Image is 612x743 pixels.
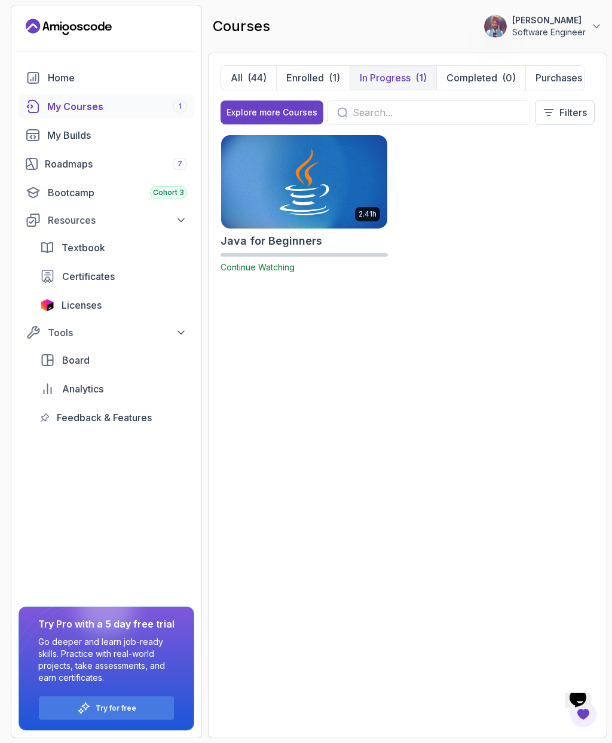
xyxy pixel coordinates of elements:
[62,298,102,312] span: Licenses
[512,26,586,38] p: Software Engineer
[436,66,525,90] button: Completed(0)
[19,95,194,118] a: courses
[47,99,187,114] div: My Courses
[484,15,507,38] img: user profile image
[484,14,602,38] button: user profile image[PERSON_NAME]Software Engineer
[221,233,322,249] h2: Java for Beginners
[19,181,194,205] a: bootcamp
[62,382,103,396] span: Analytics
[48,213,187,227] div: Resources
[153,188,184,197] span: Cohort 3
[45,157,187,171] div: Roadmaps
[38,696,175,720] button: Try for free
[48,71,187,85] div: Home
[353,105,520,120] input: Search...
[33,264,194,288] a: certificates
[48,325,187,340] div: Tools
[62,240,105,255] span: Textbook
[38,636,175,684] p: Go deeper and learn job-ready skills. Practice with real-world projects, take assessments, and ea...
[19,123,194,147] a: builds
[227,106,317,118] div: Explore more Courses
[19,152,194,176] a: roadmaps
[525,66,610,90] button: Purchases
[415,71,427,85] div: (1)
[33,377,194,401] a: analytics
[286,71,324,85] p: Enrolled
[179,102,182,111] span: 1
[213,17,270,36] h2: courses
[359,209,377,219] p: 2.41h
[57,410,152,425] span: Feedback & Features
[231,71,243,85] p: All
[33,236,194,260] a: textbook
[350,66,436,90] button: In Progress(1)
[62,353,90,367] span: Board
[502,71,516,85] div: (0)
[33,406,194,430] a: feedback
[19,322,194,343] button: Tools
[96,704,136,713] a: Try for free
[48,185,187,200] div: Bootcamp
[221,135,387,229] img: Java for Beginners card
[247,71,267,85] div: (44)
[446,71,497,85] p: Completed
[26,17,112,36] a: Landing page
[560,693,600,731] iframe: chat widget
[276,66,350,90] button: Enrolled(1)
[62,269,115,284] span: Certificates
[360,71,411,85] p: In Progress
[33,293,194,317] a: licenses
[19,209,194,231] button: Resources
[221,262,295,272] span: Continue Watching
[33,348,194,372] a: board
[221,66,276,90] button: All(44)
[221,101,323,124] button: Explore more Courses
[40,299,54,311] img: jetbrains icon
[178,159,182,169] span: 7
[19,66,194,90] a: home
[47,128,187,142] div: My Builds
[535,100,595,125] button: Filters
[512,14,586,26] p: [PERSON_NAME]
[559,105,587,120] p: Filters
[329,71,340,85] div: (1)
[535,71,582,85] p: Purchases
